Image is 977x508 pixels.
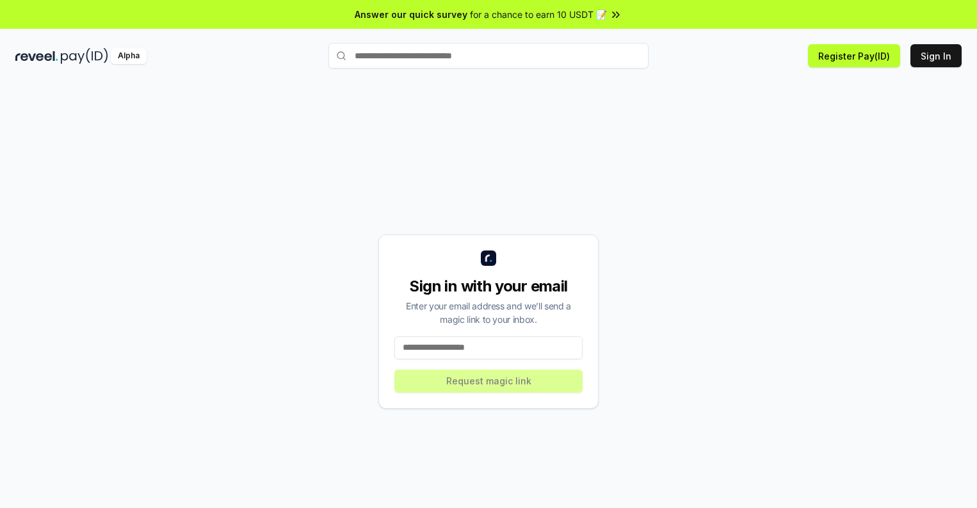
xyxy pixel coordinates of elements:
div: Sign in with your email [394,276,583,297]
span: for a chance to earn 10 USDT 📝 [470,8,607,21]
img: pay_id [61,48,108,64]
div: Enter your email address and we’ll send a magic link to your inbox. [394,299,583,326]
img: logo_small [481,250,496,266]
img: reveel_dark [15,48,58,64]
div: Alpha [111,48,147,64]
span: Answer our quick survey [355,8,467,21]
button: Sign In [910,44,962,67]
button: Register Pay(ID) [808,44,900,67]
